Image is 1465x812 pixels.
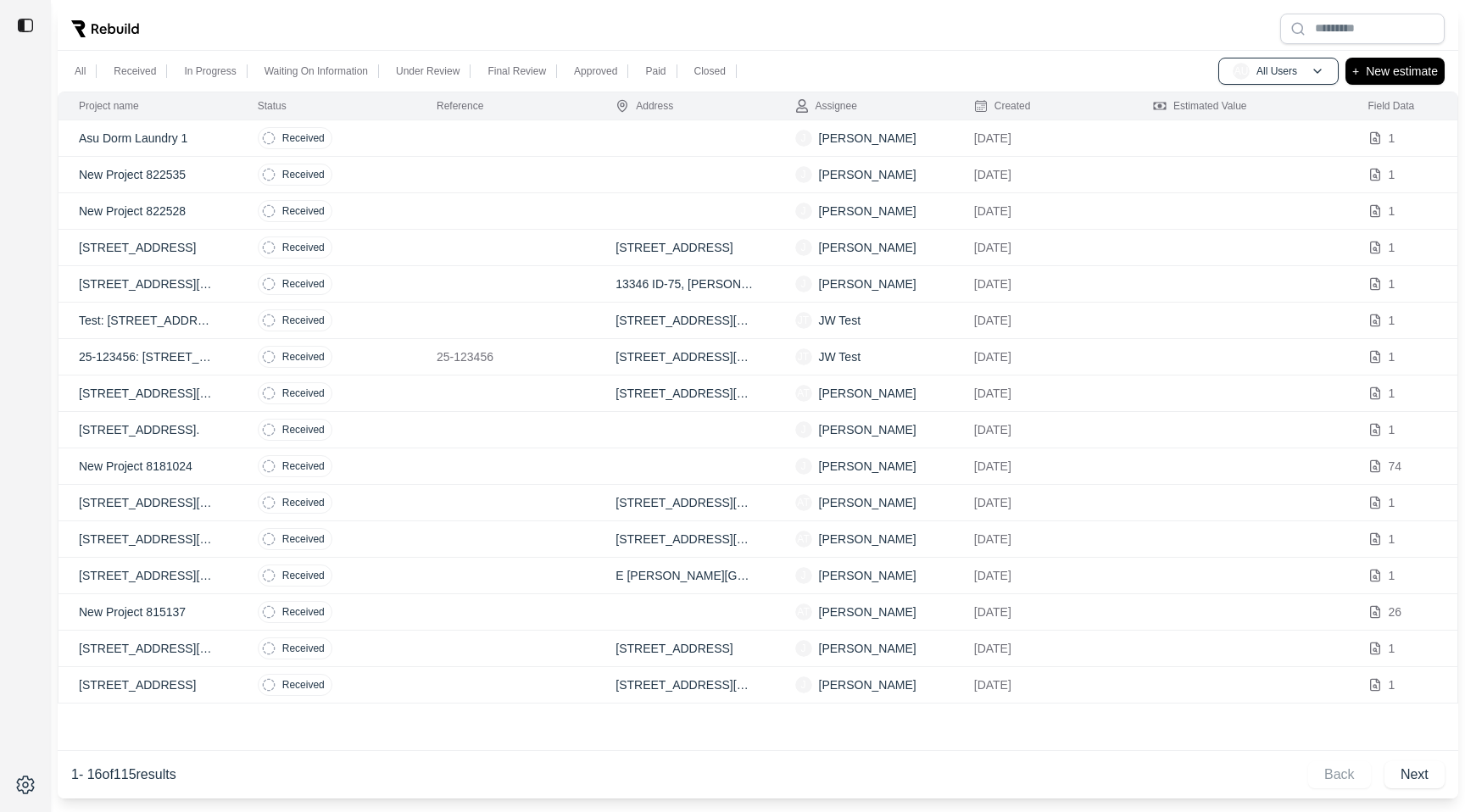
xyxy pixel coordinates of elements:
[795,676,812,693] span: J
[974,567,1112,584] p: [DATE]
[819,385,916,402] p: [PERSON_NAME]
[79,531,217,548] p: [STREET_ADDRESS][US_STATE][US_STATE]
[1368,99,1415,113] div: Field Data
[974,99,1031,113] div: Created
[1389,239,1395,256] p: 1
[595,230,774,266] td: [STREET_ADDRESS]
[616,99,673,113] div: Address
[71,20,139,37] img: Rebuild
[282,496,325,509] p: Received
[282,350,325,364] p: Received
[17,17,34,34] img: toggle sidebar
[487,64,546,78] p: Final Review
[795,99,857,113] div: Assignee
[974,603,1112,620] p: [DATE]
[265,64,368,78] p: Waiting On Information
[1389,640,1395,657] p: 1
[694,64,726,78] p: Closed
[1153,99,1247,113] div: Estimated Value
[795,458,812,475] span: J
[595,339,774,375] td: [STREET_ADDRESS][US_STATE]
[974,676,1112,693] p: [DATE]
[595,631,774,667] td: [STREET_ADDRESS]
[974,275,1112,292] p: [DATE]
[79,494,217,511] p: [STREET_ADDRESS][US_STATE][US_STATE]
[71,765,176,785] p: 1 - 16 of 115 results
[437,348,575,365] p: 25-123456
[79,166,217,183] p: New Project 822535
[282,131,325,145] p: Received
[795,567,812,584] span: J
[114,64,156,78] p: Received
[1233,63,1250,80] span: AU
[184,64,236,78] p: In Progress
[595,485,774,521] td: [STREET_ADDRESS][US_STATE]
[974,348,1112,365] p: [DATE]
[974,312,1112,329] p: [DATE]
[1389,567,1395,584] p: 1
[795,166,812,183] span: J
[819,640,916,657] p: [PERSON_NAME]
[819,421,916,438] p: [PERSON_NAME]
[79,567,217,584] p: [STREET_ADDRESS][PERSON_NAME]
[1352,61,1359,81] p: +
[1256,64,1297,78] p: All Users
[1389,603,1402,620] p: 26
[437,99,483,113] div: Reference
[79,99,139,113] div: Project name
[819,348,861,365] p: JW Test
[282,277,325,291] p: Received
[819,603,916,620] p: [PERSON_NAME]
[258,99,287,113] div: Status
[1389,166,1395,183] p: 1
[819,494,916,511] p: [PERSON_NAME]
[282,314,325,327] p: Received
[819,312,861,329] p: JW Test
[79,676,217,693] p: [STREET_ADDRESS]
[974,239,1112,256] p: [DATE]
[1366,61,1438,81] p: New estimate
[79,603,217,620] p: New Project 815137
[1389,275,1395,292] p: 1
[79,348,217,365] p: 25-123456: [STREET_ADDRESS][US_STATE]
[282,241,325,254] p: Received
[795,239,812,256] span: J
[1389,130,1395,147] p: 1
[282,569,325,582] p: Received
[974,203,1112,220] p: [DATE]
[819,531,916,548] p: [PERSON_NAME]
[282,605,325,619] p: Received
[795,531,812,548] span: AT
[795,130,812,147] span: J
[974,421,1112,438] p: [DATE]
[79,312,217,329] p: Test: [STREET_ADDRESS][US_STATE]
[595,375,774,412] td: [STREET_ADDRESS][US_STATE]
[819,203,916,220] p: [PERSON_NAME]
[974,640,1112,657] p: [DATE]
[1384,761,1445,788] button: Next
[795,203,812,220] span: J
[595,303,774,339] td: [STREET_ADDRESS][US_STATE]
[819,166,916,183] p: [PERSON_NAME]
[1389,312,1395,329] p: 1
[974,166,1112,183] p: [DATE]
[595,667,774,704] td: [STREET_ADDRESS][PERSON_NAME]
[79,421,217,438] p: [STREET_ADDRESS].
[795,494,812,511] span: AT
[595,558,774,594] td: E [PERSON_NAME][GEOGRAPHIC_DATA], [GEOGRAPHIC_DATA]
[79,239,217,256] p: [STREET_ADDRESS]
[282,387,325,400] p: Received
[795,603,812,620] span: AT
[79,458,217,475] p: New Project 8181024
[1389,531,1395,548] p: 1
[795,640,812,657] span: J
[974,494,1112,511] p: [DATE]
[795,275,812,292] span: J
[79,130,217,147] p: Asu Dorm Laundry 1
[795,385,812,402] span: AT
[1389,421,1395,438] p: 1
[79,640,217,657] p: [STREET_ADDRESS][US_STATE].
[1389,385,1395,402] p: 1
[79,203,217,220] p: New Project 822528
[595,521,774,558] td: [STREET_ADDRESS][US_STATE]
